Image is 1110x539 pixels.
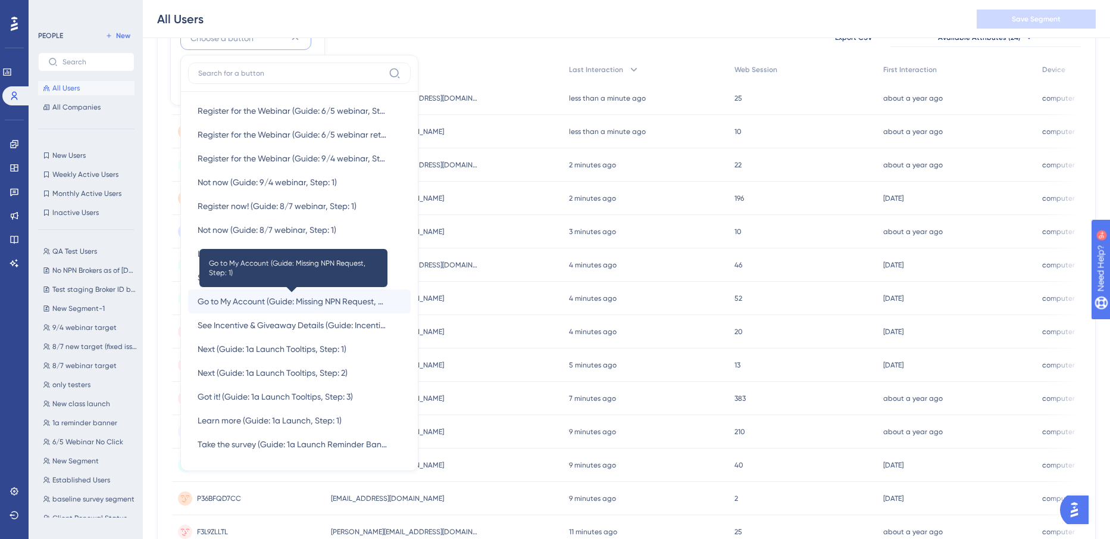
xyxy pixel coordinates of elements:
[1042,65,1065,74] span: Device
[188,432,411,456] button: Take the survey (Guide: 1a Launch Reminder Banner v2, Step: 1)
[1042,127,1075,136] span: computer
[569,394,616,403] time: 7 minutes ago
[188,194,411,218] button: Register now! (Guide: 8/7 webinar, Step: 1)
[883,127,943,136] time: about a year ago
[62,58,124,66] input: Search
[331,527,480,537] span: [PERSON_NAME][EMAIL_ADDRESS][DOMAIN_NAME]
[38,435,142,449] button: 6/5 Webinar No Click
[734,94,742,103] span: 25
[38,492,142,506] button: baseline survey segment
[52,399,110,409] span: New class launch
[38,397,142,411] button: New class launch
[883,394,943,403] time: about a year ago
[52,475,110,485] span: Established Users
[569,461,616,469] time: 9 minutes ago
[1042,227,1075,236] span: computer
[52,456,99,466] span: New Segment
[52,513,137,523] span: Client Renewal Status Pills Are Present
[1042,427,1075,437] span: computer
[883,461,903,469] time: [DATE]
[734,327,743,337] span: 20
[188,361,411,385] button: Next (Guide: 1a Launch Tooltips, Step: 2)
[1042,194,1075,203] span: computer
[569,328,617,336] time: 4 minutes ago
[38,416,142,430] button: 1a reminder banner
[197,494,241,503] span: P36BFQD7CC
[188,409,411,432] button: Learn more (Guide: 1a Launch, Step: 1)
[28,3,74,17] span: Need Help?
[1042,160,1075,170] span: computer
[198,223,336,237] span: Not now (Guide: 8/7 webinar, Step: 1)
[209,258,378,278] span: Go to My Account (Guide: Missing NPN Request, Step: 1)
[883,94,943,102] time: about a year ago
[52,304,105,313] span: New Segment-1
[188,99,411,123] button: Register for the Webinar (Guide: 6/5 webinar, Step: 1)
[38,244,142,258] button: QA Test Users
[180,26,311,50] button: Choose a button
[188,170,411,194] button: Not now (Guide: 9/4 webinar, Step: 1)
[734,260,742,270] span: 46
[569,94,646,102] time: less than a minute ago
[198,318,387,332] span: See Incentive & Giveaway Details (Guide: Incentive 9/5-9/27, Step: 1)
[38,186,135,201] button: Monthly Active Users
[569,428,616,436] time: 9 minutes ago
[883,261,903,269] time: [DATE]
[198,390,353,404] span: Got it! (Guide: 1a Launch Tooltips, Step: 3)
[52,247,97,256] span: QA Test Users
[52,266,137,275] span: No NPN Brokers as of [DATE]
[734,494,738,503] span: 2
[38,148,135,163] button: New Users
[883,428,943,436] time: about a year ago
[198,151,385,166] span: Register for the Webinar (Guide: 9/4 webinar, Step: 1)
[52,494,135,504] span: baseline survey segment
[883,328,903,336] time: [DATE]
[198,247,386,261] span: Learn More (Guide: Broker survey banner 9/2025, Step: 1)
[569,228,616,236] time: 3 minutes ago
[569,361,617,369] time: 5 minutes ago
[38,320,142,335] button: 9/4 webinar target
[569,494,616,503] time: 9 minutes ago
[1042,327,1075,337] span: computer
[198,199,357,213] span: Register now! (Guide: 8/7 webinar, Step: 1)
[38,31,63,40] div: PEOPLE
[198,294,386,309] span: Go to My Account (Guide: Missing NPN Request, Step: 1)
[883,528,943,536] time: about a year ago
[569,261,617,269] time: 4 minutes ago
[1042,394,1075,403] span: computer
[198,413,342,428] span: Learn more (Guide: 1a Launch, Step: 1)
[38,511,142,525] button: Client Renewal Status Pills Are Present
[38,282,142,297] button: Test staging Broker ID bulk CSV upload
[52,323,117,332] span: 9/4 webinar target
[198,270,386,285] span: Share your feedback (Guide: Broker survey banner, Step: 1)
[734,127,742,136] span: 10
[52,151,86,160] span: New Users
[52,437,123,447] span: 6/5 Webinar No Click
[188,218,411,242] button: Not now (Guide: 8/7 webinar, Step: 1)
[1042,360,1075,370] span: computer
[188,337,411,361] button: Next (Guide: 1a Launch Tooltips, Step: 1)
[1060,492,1096,528] iframe: UserGuiding AI Assistant Launcher
[38,301,142,316] button: New Segment-1
[38,473,142,487] button: Established Users
[188,242,411,266] button: Learn More (Guide: Broker survey banner 9/2025, Step: 1)
[883,294,903,303] time: [DATE]
[734,427,745,437] span: 210
[52,418,117,428] span: 1a reminder banner
[734,360,740,370] span: 13
[331,494,444,503] span: [EMAIL_ADDRESS][DOMAIN_NAME]
[52,170,118,179] span: Weekly Active Users
[569,528,617,536] time: 11 minutes ago
[81,6,88,15] div: 9+
[52,342,137,351] span: 8/7 new target (fixed issue)
[1042,260,1075,270] span: computer
[52,102,101,112] span: All Companies
[38,263,142,278] button: No NPN Brokers as of [DATE]
[38,359,142,373] button: 8/7 webinar target
[38,339,142,354] button: 8/7 new target (fixed issue)
[52,361,117,370] span: 8/7 webinar target
[38,100,135,114] button: All Companies
[734,394,746,403] span: 383
[38,205,135,220] button: Inactive Users
[1042,527,1075,537] span: computer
